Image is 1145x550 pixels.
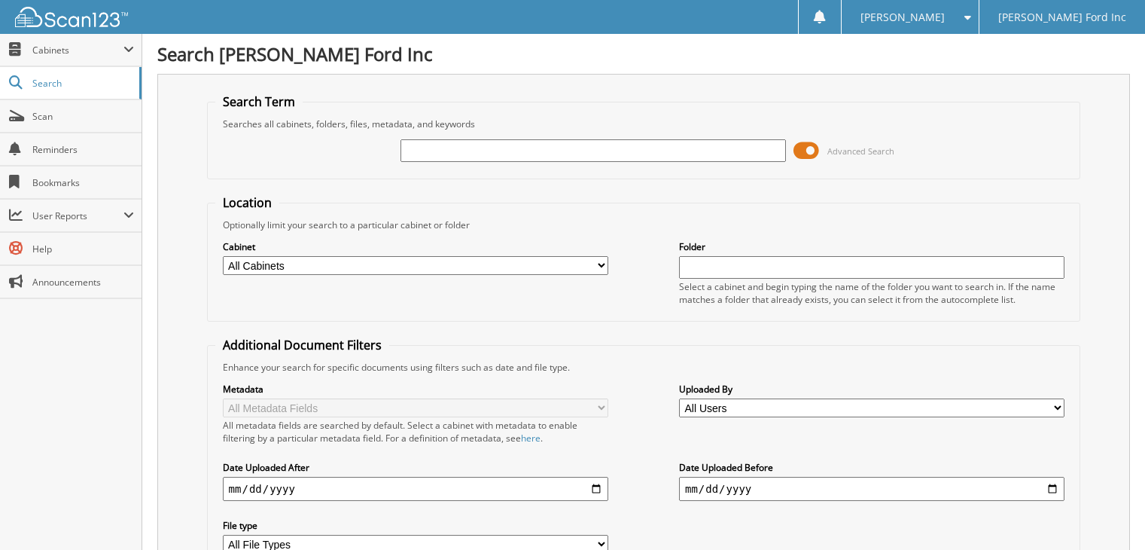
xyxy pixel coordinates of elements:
[679,383,1064,396] label: Uploaded By
[223,383,608,396] label: Metadata
[215,93,303,110] legend: Search Term
[32,143,134,156] span: Reminders
[32,176,134,189] span: Bookmarks
[679,280,1064,306] div: Select a cabinet and begin typing the name of the folder you want to search in. If the name match...
[215,118,1073,130] div: Searches all cabinets, folders, files, metadata, and keywords
[32,77,132,90] span: Search
[157,41,1130,66] h1: Search [PERSON_NAME] Ford Inc
[32,243,134,255] span: Help
[32,276,134,289] span: Announcements
[223,240,608,253] label: Cabinet
[679,240,1064,253] label: Folder
[215,361,1073,374] div: Enhance your search for specific documents using filters such as date and file type.
[521,432,541,445] a: here
[679,461,1064,474] label: Date Uploaded Before
[679,477,1064,501] input: end
[860,13,945,22] span: [PERSON_NAME]
[223,519,608,532] label: File type
[223,477,608,501] input: start
[223,419,608,445] div: All metadata fields are searched by default. Select a cabinet with metadata to enable filtering b...
[32,44,123,57] span: Cabinets
[215,194,279,211] legend: Location
[998,13,1126,22] span: [PERSON_NAME] Ford Inc
[15,7,128,27] img: scan123-logo-white.svg
[223,461,608,474] label: Date Uploaded After
[827,145,894,157] span: Advanced Search
[215,337,389,353] legend: Additional Document Filters
[32,110,134,123] span: Scan
[215,218,1073,231] div: Optionally limit your search to a particular cabinet or folder
[32,209,123,222] span: User Reports
[1070,478,1145,550] iframe: Chat Widget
